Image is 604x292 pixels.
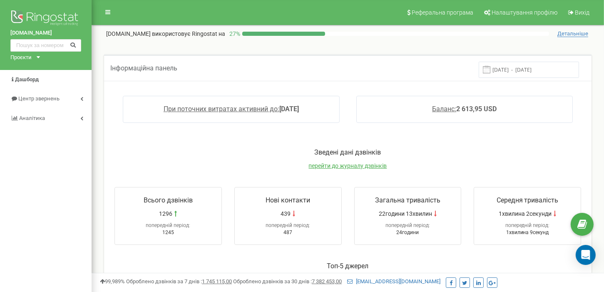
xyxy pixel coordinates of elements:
u: 1 745 115,00 [202,278,232,285]
p: 27 % [225,30,242,38]
a: При поточних витратах активний до:[DATE] [164,105,299,113]
span: 99,989% [100,278,125,285]
span: Аналiтика [19,115,45,121]
a: [EMAIL_ADDRESS][DOMAIN_NAME] [347,278,440,285]
span: попередній період: [505,222,550,228]
span: 22години 13хвилин [379,210,432,218]
span: Баланс: [432,105,456,113]
img: Ringostat logo [10,8,81,29]
u: 7 382 453,00 [312,278,342,285]
span: Загальна тривалість [375,196,440,204]
a: Баланс:2 613,95 USD [432,105,497,113]
span: Нові контакти [266,196,310,204]
span: Вихід [575,9,589,16]
span: Дашборд [15,76,39,82]
span: 1296 [159,210,172,218]
span: Центр звернень [18,95,60,102]
a: [DOMAIN_NAME] [10,29,81,37]
span: 1хвилина 2секунди [499,210,552,218]
span: попередній період: [266,222,310,228]
span: Оброблено дзвінків за 7 днів : [126,278,232,285]
div: Open Intercom Messenger [576,245,596,265]
span: попередній період: [146,222,190,228]
span: Всього дзвінків [144,196,193,204]
span: При поточних витратах активний до: [164,105,279,113]
span: Реферальна програма [412,9,473,16]
span: Детальніше [557,30,588,37]
span: 439 [281,210,291,218]
span: попередній період: [385,222,430,228]
span: Зведені дані дзвінків [315,148,381,156]
span: Налаштування профілю [492,9,557,16]
span: 1245 [162,230,174,235]
a: перейти до журналу дзвінків [309,162,387,169]
span: використовує Ringostat на [152,30,225,37]
span: Інформаційна панель [110,64,177,72]
p: [DOMAIN_NAME] [106,30,225,38]
div: Проєкти [10,54,32,62]
span: Середня тривалість [497,196,559,204]
span: 1хвилина 9секунд [506,230,549,235]
span: 487 [283,230,292,235]
span: Toп-5 джерел [327,262,369,270]
span: 24години [396,230,419,235]
input: Пошук за номером [10,39,81,52]
span: Оброблено дзвінків за 30 днів : [233,278,342,285]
